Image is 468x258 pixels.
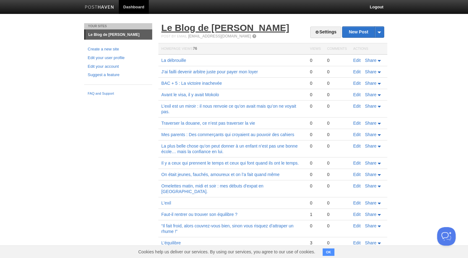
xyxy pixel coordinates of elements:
a: Edit [353,132,361,137]
div: 0 [327,223,347,229]
span: Share [365,144,376,148]
a: Edit [353,58,361,63]
span: Share [365,69,376,74]
a: Edit [353,183,361,188]
div: 0 [327,172,347,177]
a: Edit [353,81,361,86]
div: 0 [310,132,321,137]
th: Homepage Views [158,43,307,55]
div: 0 [310,223,321,229]
a: Edit [353,69,361,74]
a: Avant le visa, il y avait Mokolo [161,92,219,97]
span: Share [365,81,376,86]
a: Mes parents : Des commerçants qui croyaient au pouvoir des cahiers [161,132,294,137]
a: [EMAIL_ADDRESS][DOMAIN_NAME] [188,34,251,38]
div: 1 [310,212,321,217]
a: La débrouille [161,58,186,63]
li: Your Sites [84,23,152,29]
div: 0 [310,80,321,86]
a: Faut-il rentrer ou trouver son équilibre ? [161,212,238,217]
div: 0 [327,160,347,166]
a: Edit [353,121,361,126]
a: Edit [353,200,361,205]
div: 0 [327,200,347,206]
a: “Il fait froid, alors couvrez-vous bien, sinon vous risquez d’attraper un rhume !” [161,223,294,234]
div: 0 [327,58,347,63]
a: L’exil est un miroir : il nous renvoie ce qu’on avait mais qu’on ne voyait pas. [161,104,296,114]
a: Edit [353,92,361,97]
span: Share [365,240,376,245]
a: Create a new site [88,46,148,53]
div: 3 [310,240,321,246]
div: 0 [327,132,347,137]
button: OK [323,248,335,256]
a: Edit your user profile [88,55,148,61]
a: On était jeunes, fauchés, amoureux et on l’a fait quand même [161,172,280,177]
th: Actions [350,43,387,55]
span: Share [365,92,376,97]
a: Edit [353,172,361,177]
span: Post by Email [161,34,187,38]
div: 0 [310,120,321,126]
div: 0 [310,58,321,63]
a: Edit [353,223,361,228]
div: 0 [327,120,347,126]
div: 0 [310,200,321,206]
div: 0 [327,143,347,149]
a: FAQ and Support [88,91,148,97]
a: Le Blog de [PERSON_NAME] [85,30,152,40]
a: L’équilibre [161,240,181,245]
iframe: Help Scout Beacon - Open [437,227,456,246]
span: Share [365,200,376,205]
span: Share [365,172,376,177]
div: 0 [310,103,321,109]
a: Edit [353,144,361,148]
a: L'exil [161,200,171,205]
div: 0 [327,183,347,189]
th: Comments [324,43,350,55]
div: 0 [310,69,321,75]
div: 0 [310,92,321,97]
a: New Post [342,27,384,37]
div: 0 [327,240,347,246]
a: J’ai failli devenir arbitre juste pour payer mon loyer [161,69,258,74]
a: Il y a ceux qui prennent le temps et ceux qui font quand ils ont le temps. [161,161,299,166]
a: Le Blog de [PERSON_NAME] [161,23,289,33]
a: Edit [353,212,361,217]
div: 0 [310,172,321,177]
th: Views [307,43,324,55]
div: 0 [310,160,321,166]
span: 76 [193,46,197,51]
a: Edit [353,104,361,109]
span: Share [365,223,376,228]
span: Share [365,132,376,137]
span: Share [365,121,376,126]
div: 0 [327,212,347,217]
div: 0 [327,103,347,109]
a: Edit your account [88,63,148,70]
a: BAC + 5 : La victoire inachevée [161,81,222,86]
a: La plus belle chose qu’on peut donner à un enfant n’est pas une bonne école… mais la confiance en... [161,144,298,154]
div: 0 [327,92,347,97]
a: Settings [310,27,341,38]
img: Posthaven-bar [85,5,114,10]
a: Omelettes matin, midi et soir : mes débuts d’expat en [GEOGRAPHIC_DATA]. [161,183,264,194]
div: 0 [310,143,321,149]
div: 0 [327,80,347,86]
span: Share [365,183,376,188]
div: 0 [310,183,321,189]
span: Share [365,58,376,63]
a: Traverser la douane, ce n’est pas traverser la vie [161,121,255,126]
a: Edit [353,240,361,245]
a: Suggest a feature [88,72,148,78]
div: 0 [327,69,347,75]
span: Share [365,161,376,166]
span: Cookies help us deliver our services. By using our services, you agree to our use of cookies. [132,246,321,258]
a: Edit [353,161,361,166]
span: Share [365,212,376,217]
span: Share [365,104,376,109]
